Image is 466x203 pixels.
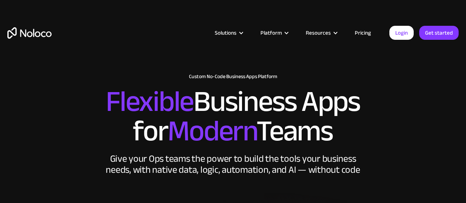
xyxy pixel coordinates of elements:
div: Solutions [215,28,236,38]
div: Platform [251,28,297,38]
div: Give your Ops teams the power to build the tools your business needs, with native data, logic, au... [104,153,362,175]
a: Login [389,26,414,40]
span: Flexible [106,74,193,129]
div: Resources [306,28,331,38]
div: Resources [297,28,346,38]
div: Solutions [206,28,251,38]
span: Modern [168,104,256,158]
a: home [7,27,52,39]
a: Get started [419,26,459,40]
h1: Custom No-Code Business Apps Platform [7,74,459,80]
h2: Business Apps for Teams [7,87,459,146]
a: Pricing [346,28,380,38]
div: Platform [260,28,282,38]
